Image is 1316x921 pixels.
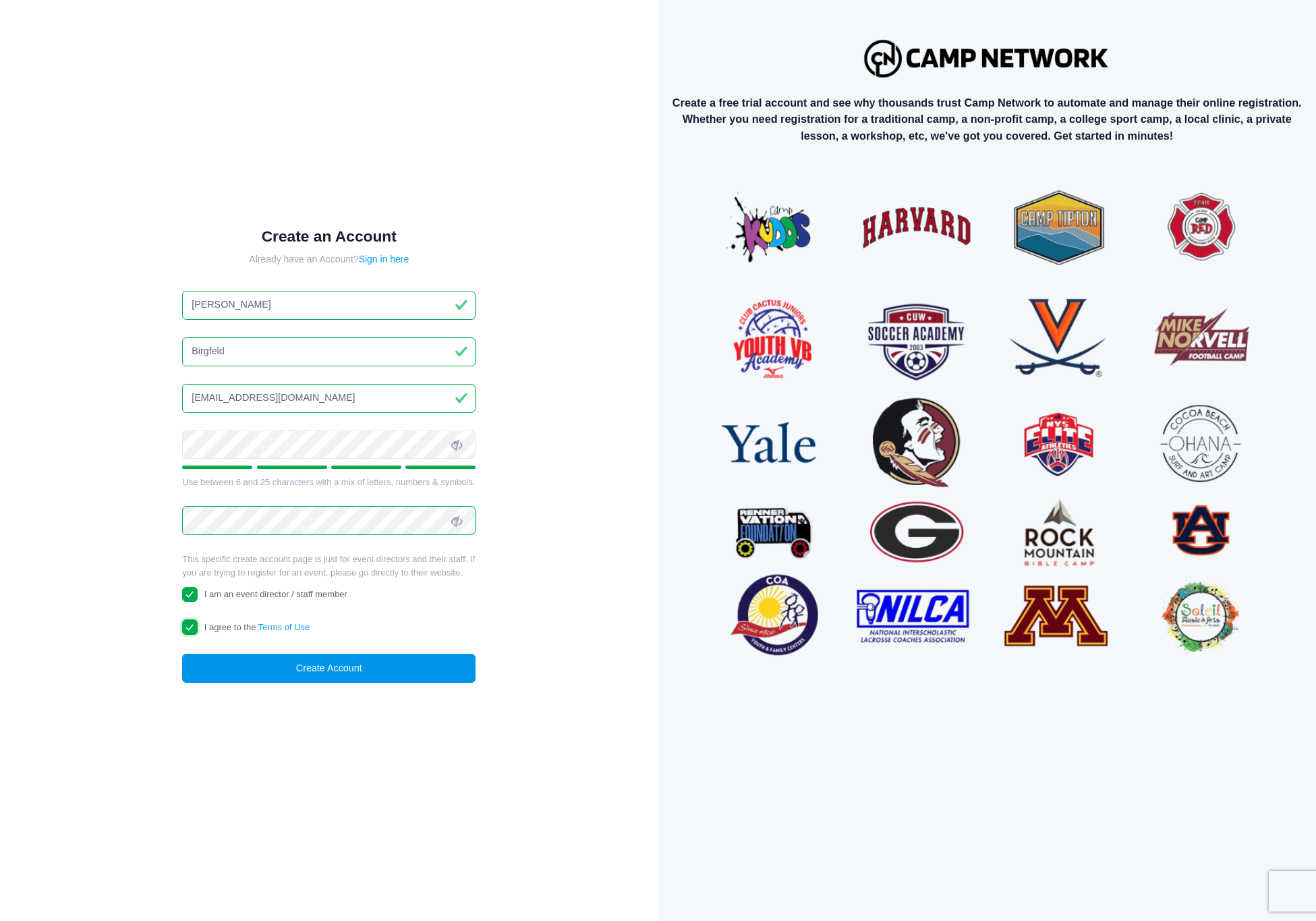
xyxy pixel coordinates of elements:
input: Email [182,384,476,413]
input: Last Name [182,337,476,366]
span: I am an event director / staff member [204,589,347,599]
p: Create a free trial account and see why thousands trust Camp Network to automate and manage their... [669,94,1305,144]
div: Use between 6 and 25 characters with a mix of letters, numbers & symbols. [182,476,476,489]
input: I agree to theTerms of Use [182,619,198,635]
img: Logo [858,33,1116,84]
a: Terms of Use [258,622,310,632]
span: I agree to the [204,622,310,632]
button: Create Account [182,654,476,683]
div: Already have an Account? [182,252,476,267]
p: This specific create account page is just for event directors and their staff. If you are trying ... [182,553,476,579]
input: First Name [182,291,476,320]
a: Sign in here [359,254,409,264]
input: I am an event director / staff member [182,587,198,603]
h1: Create an Account [182,227,476,246]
